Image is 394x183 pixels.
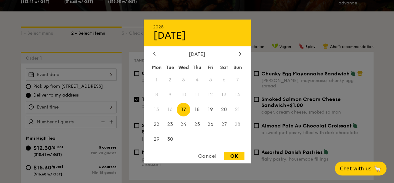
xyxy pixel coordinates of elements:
div: 2025 [153,24,241,30]
div: Sun [231,62,244,73]
span: 30 [163,132,177,146]
span: 9 [163,88,177,102]
div: [DATE] [153,30,241,42]
span: 20 [217,103,231,116]
span: 1 [150,73,163,87]
span: 13 [217,88,231,102]
div: Tue [163,62,177,73]
span: 22 [150,117,163,131]
span: 17 [177,103,190,116]
span: 7 [231,73,244,87]
span: 18 [190,103,204,116]
span: 23 [163,117,177,131]
span: 🦙 [374,165,381,172]
span: 25 [190,117,204,131]
div: Sat [217,62,231,73]
span: 21 [231,103,244,116]
button: Chat with us🦙 [335,162,386,175]
span: 5 [204,73,217,87]
span: 27 [217,117,231,131]
span: 29 [150,132,163,146]
span: 11 [190,88,204,102]
div: Fri [204,62,217,73]
span: 14 [231,88,244,102]
span: 19 [204,103,217,116]
div: [DATE] [153,51,241,57]
span: 26 [204,117,217,131]
span: 4 [190,73,204,87]
span: 6 [217,73,231,87]
span: 12 [204,88,217,102]
span: 24 [177,117,190,131]
div: OK [224,152,244,160]
span: 10 [177,88,190,102]
span: 8 [150,88,163,102]
span: 3 [177,73,190,87]
span: 16 [163,103,177,116]
div: Mon [150,62,163,73]
span: 28 [231,117,244,131]
span: 15 [150,103,163,116]
span: Chat with us [340,166,371,172]
div: Cancel [192,152,223,160]
div: Thu [190,62,204,73]
span: 2 [163,73,177,87]
div: Wed [177,62,190,73]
